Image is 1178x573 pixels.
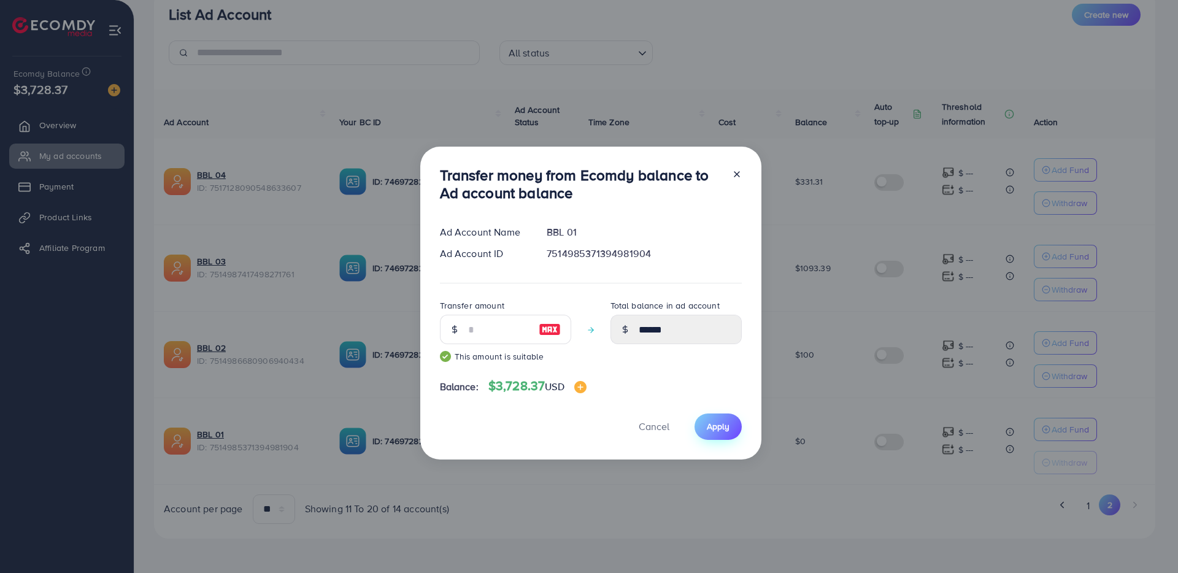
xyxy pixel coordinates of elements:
img: image [574,381,587,393]
span: Balance: [440,380,479,394]
button: Apply [695,413,742,440]
button: Cancel [623,413,685,440]
h4: $3,728.37 [488,379,587,394]
h3: Transfer money from Ecomdy balance to Ad account balance [440,166,722,202]
label: Total balance in ad account [610,299,720,312]
span: Apply [707,420,730,433]
label: Transfer amount [440,299,504,312]
div: Ad Account Name [430,225,537,239]
img: image [539,322,561,337]
span: USD [545,380,564,393]
div: Ad Account ID [430,247,537,261]
div: 7514985371394981904 [537,247,751,261]
div: BBL 01 [537,225,751,239]
span: Cancel [639,420,669,433]
img: guide [440,351,451,362]
small: This amount is suitable [440,350,571,363]
iframe: Chat [1126,518,1169,564]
